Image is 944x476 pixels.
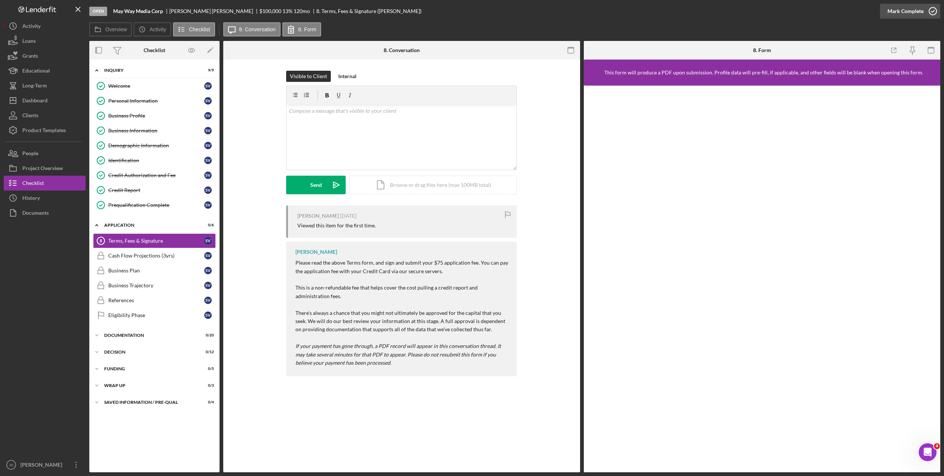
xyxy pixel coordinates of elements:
[934,443,940,449] span: 4
[93,108,216,123] a: Business ProfileSV
[295,259,509,367] p: Please read the above Terms form, and sign and submit your $75 application fee. You can pay the a...
[104,367,195,371] div: Funding
[204,97,212,105] div: S V
[105,26,127,32] label: Overview
[201,223,214,227] div: 0 / 6
[239,26,276,32] label: 8. Conversation
[204,172,212,179] div: S V
[604,70,923,76] div: This form will produce a PDF upon submission. Profile data will pre-fill, if applicable, and othe...
[108,113,204,119] div: Business Profile
[108,253,204,259] div: Cash Flow Projections (3yrs)
[753,47,771,53] div: 8. Form
[93,153,216,168] a: IdentificationSV
[108,172,204,178] div: Credit Authorization and Fee
[93,183,216,198] a: Credit ReportSV
[93,198,216,213] a: Prequalification CompleteSV
[93,79,216,93] a: WelcomeSV
[173,22,215,36] button: Checklist
[297,223,376,229] div: Viewed this item for the first time.
[108,282,204,288] div: Business Trajectory
[338,71,356,82] div: Internal
[93,263,216,278] a: Business PlanSV
[108,187,204,193] div: Credit Report
[880,4,940,19] button: Mark Complete
[340,213,356,219] time: 2025-09-04 23:16
[887,4,924,19] div: Mark Complete
[9,463,13,467] text: JD
[204,237,212,245] div: S V
[298,26,316,32] label: 8. Form
[204,297,212,304] div: S V
[204,201,212,209] div: S V
[295,343,501,366] em: If your payment has gone through, a PDF record will appear in this conversation thread. It may ta...
[204,267,212,274] div: S V
[286,71,331,82] button: Visible to Client
[204,82,212,90] div: S V
[310,176,322,194] div: Send
[93,248,216,263] a: Cash Flow Projections (3yrs)SV
[201,68,214,73] div: 9 / 9
[204,127,212,134] div: S V
[295,249,337,255] div: [PERSON_NAME]
[93,93,216,108] a: Personal InformationSV
[204,157,212,164] div: S V
[204,282,212,289] div: S V
[108,238,204,244] div: Terms, Fees & Signature
[591,93,934,465] iframe: Lenderfit form
[201,367,214,371] div: 0 / 5
[297,213,339,219] div: [PERSON_NAME]
[204,312,212,319] div: S V
[204,112,212,119] div: S V
[93,138,216,153] a: Demographic InformationSV
[104,333,195,338] div: Documentation
[93,233,216,248] a: 8Terms, Fees & SignatureSV
[108,128,204,134] div: Business Information
[134,22,171,36] button: Activity
[104,68,195,73] div: Inquiry
[113,8,163,14] b: May Way Media Corp
[204,142,212,149] div: S V
[108,98,204,104] div: Personal Information
[108,297,204,303] div: References
[108,143,204,148] div: Demographic Information
[104,383,195,388] div: Wrap up
[93,278,216,293] a: Business TrajectorySV
[108,202,204,208] div: Prequalification Complete
[93,293,216,308] a: ReferencesSV
[93,168,216,183] a: Credit Authorization and FeeSV
[108,157,204,163] div: Identification
[294,8,310,14] div: 120 mo
[144,47,165,53] div: Checklist
[201,400,214,405] div: 0 / 4
[108,268,204,274] div: Business Plan
[104,400,195,405] div: Saved Information / Pre-Qual
[100,239,102,243] tspan: 8
[169,8,259,14] div: [PERSON_NAME] [PERSON_NAME]
[282,8,292,14] div: 13 %
[104,223,195,227] div: Application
